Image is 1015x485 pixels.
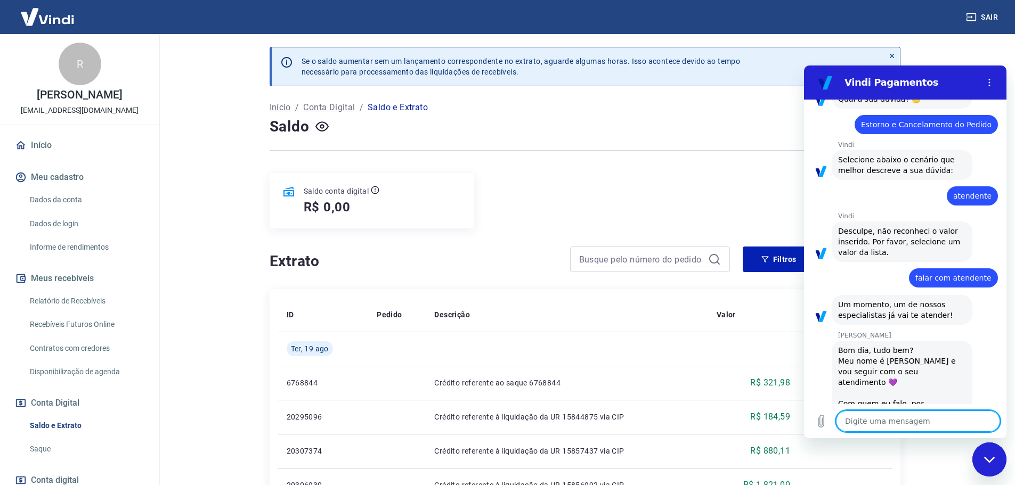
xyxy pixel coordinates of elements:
[964,7,1002,27] button: Sair
[717,309,736,320] p: Valor
[13,1,82,33] img: Vindi
[360,101,363,114] p: /
[302,56,741,77] p: Se o saldo aumentar sem um lançamento correspondente no extrato, aguarde algumas horas. Isso acon...
[287,412,360,422] p: 20295096
[59,43,101,85] div: R
[291,343,329,354] span: Ter, 19 ago
[270,116,310,137] h4: Saldo
[270,251,557,272] h4: Extrato
[972,442,1006,476] iframe: Botão para abrir a janela de mensagens, conversa em andamento
[287,309,294,320] p: ID
[26,361,147,383] a: Disponibilização de agenda
[434,309,470,320] p: Descrição
[304,199,351,216] h5: R$ 0,00
[368,101,428,114] p: Saldo e Extrato
[21,105,139,116] p: [EMAIL_ADDRESS][DOMAIN_NAME]
[434,412,699,422] p: Crédito referente à liquidação da UR 15844875 via CIP
[26,338,147,359] a: Contratos com credores
[26,290,147,312] a: Relatório de Recebíveis
[26,213,147,235] a: Dados de login
[750,376,790,389] p: R$ 321,98
[13,166,147,189] button: Meu cadastro
[434,446,699,456] p: Crédito referente à liquidação da UR 15857437 via CIP
[287,377,360,388] p: 6768844
[26,415,147,437] a: Saldo e Extrato
[37,89,122,101] p: [PERSON_NAME]
[750,445,790,457] p: R$ 880,11
[13,134,147,157] a: Início
[743,246,815,272] button: Filtros
[295,101,299,114] p: /
[270,101,291,114] a: Início
[377,309,402,320] p: Pedido
[434,377,699,388] p: Crédito referente ao saque 6768844
[303,101,355,114] a: Conta Digital
[579,251,704,267] input: Busque pelo número do pedido
[26,314,147,335] a: Recebíveis Futuros Online
[304,186,369,196] p: Saldo conta digital
[750,410,790,423] p: R$ 184,59
[26,189,147,211] a: Dados da conta
[13,267,147,290] button: Meus recebíveis
[804,65,1006,438] iframe: Janela de mensagens
[287,446,360,456] p: 20307374
[13,391,147,415] button: Conta Digital
[26,438,147,460] a: Saque
[26,236,147,258] a: Informe de rendimentos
